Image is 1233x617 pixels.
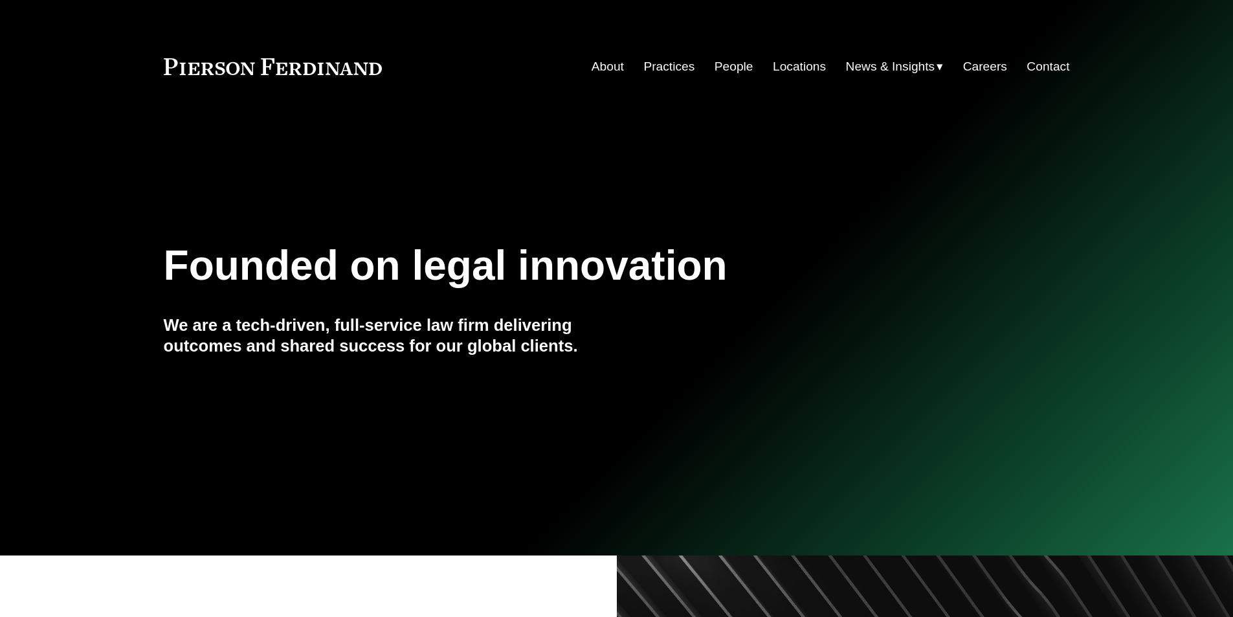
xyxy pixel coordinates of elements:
a: Practices [643,54,694,79]
a: Locations [773,54,826,79]
a: People [715,54,753,79]
h4: We are a tech-driven, full-service law firm delivering outcomes and shared success for our global... [164,315,617,357]
a: Careers [963,54,1007,79]
a: About [592,54,624,79]
h1: Founded on legal innovation [164,242,919,289]
a: Contact [1027,54,1069,79]
span: News & Insights [846,56,935,78]
a: folder dropdown [846,54,944,79]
